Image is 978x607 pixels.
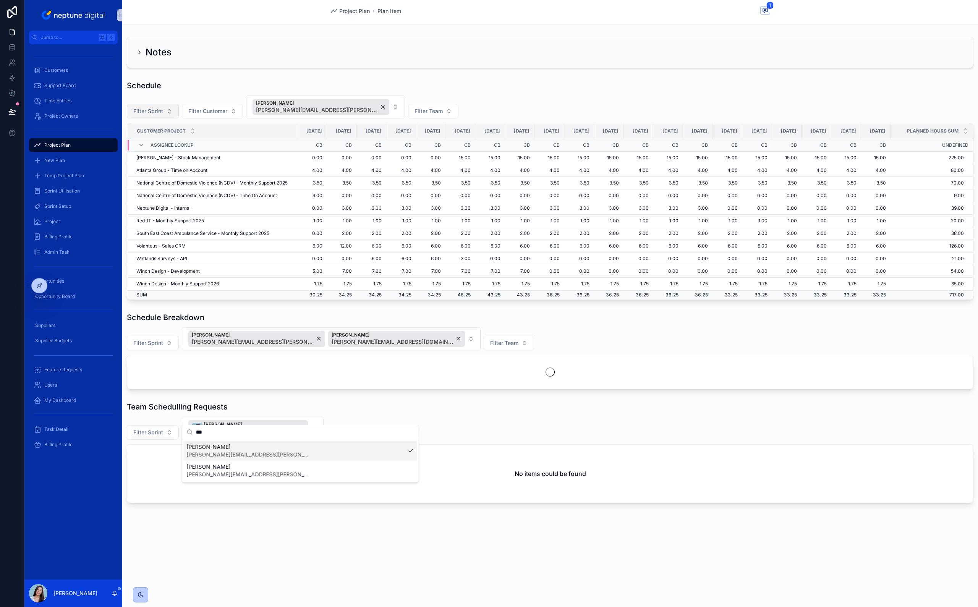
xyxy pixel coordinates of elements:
td: 0.00 [534,189,564,202]
td: 3.50 [653,177,683,189]
span: New Plan [44,157,65,163]
td: 4.00 [683,164,713,177]
td: 0.00 [623,189,653,202]
td: 1.00 [623,215,653,227]
td: 3.00 [386,202,416,215]
td: 3.00 [534,202,564,215]
td: 4.00 [416,164,446,177]
td: 15.00 [505,152,535,164]
td: CB [505,139,535,152]
td: 6.00 [653,240,683,253]
span: [DATE] [811,128,826,134]
span: Billing Profile [44,234,73,240]
button: Jump to...K [29,31,118,44]
span: Jump to... [41,34,96,40]
button: Select Button [127,104,179,118]
a: Billing Profile [29,230,118,244]
button: Unselect 138 [253,99,389,115]
td: 3.50 [445,177,475,189]
td: 2.00 [831,227,861,240]
a: New Plan [29,154,118,167]
span: Opportunities [35,278,64,284]
td: National Centre of Domestic Violence (NCDV) - Monthly Support 2025 [127,177,297,189]
td: 2.00 [386,227,416,240]
td: CB [742,139,772,152]
td: 4.00 [297,164,327,177]
span: [DATE] [781,128,797,134]
a: Admin Task [29,245,118,259]
a: Project Plan [29,138,118,152]
span: My Dashboard [44,397,76,403]
button: Select Button [182,327,481,350]
span: [DATE] [633,128,648,134]
td: [PERSON_NAME] - Stock Management [127,152,297,164]
td: 70.00 [891,177,973,189]
td: 3.00 [564,202,594,215]
td: 2.00 [802,227,831,240]
td: 2.00 [564,227,594,240]
span: 1 [766,2,774,9]
button: Select Button [127,425,179,440]
td: 1.00 [356,215,386,227]
td: 2.00 [356,227,386,240]
td: 4.00 [445,164,475,177]
td: 6.00 [564,240,594,253]
td: 3.50 [386,177,416,189]
td: 3.50 [475,177,505,189]
td: 3.50 [772,177,802,189]
td: 4.00 [742,164,772,177]
td: 4.00 [386,164,416,177]
td: 1.00 [505,215,535,227]
td: 3.50 [712,177,742,189]
td: 1.00 [297,215,327,227]
button: Select Button [182,417,324,440]
span: Opportunity Board [35,293,75,299]
td: 6.00 [297,240,327,253]
td: 1.00 [831,215,861,227]
span: Admin Task [44,249,70,255]
td: 1.00 [445,215,475,227]
td: 6.00 [505,240,535,253]
td: 15.00 [475,152,505,164]
span: Project Owners [44,113,78,119]
td: 2.00 [861,227,891,240]
span: [DATE] [336,128,351,134]
td: 4.00 [831,164,861,177]
a: Project Owners [29,109,118,123]
h2: Notes [146,46,172,58]
a: Plan Item [377,7,401,15]
td: 0.00 [831,202,861,215]
a: Project [29,215,118,228]
div: scrollable content [24,44,122,461]
td: Volanteus - Sales CRM [127,240,297,253]
td: 3.00 [356,202,386,215]
span: Filter Team [415,107,443,115]
td: 0.00 [297,202,327,215]
td: Neptune Digital - Internal [127,202,297,215]
span: [DATE] [544,128,559,134]
span: Filter Sprint [133,429,163,436]
td: South East Coast Ambulance Service - Monthly Support 2025 [127,227,297,240]
button: Unselect 59 [188,420,308,436]
td: 0.00 [505,189,535,202]
td: 6.00 [445,240,475,253]
td: 3.50 [623,177,653,189]
td: 0.00 [802,189,831,202]
td: CB [594,139,624,152]
td: CB [564,139,594,152]
td: Atlanta Group - Time on Account [127,164,297,177]
span: Time Entries [44,98,71,104]
span: [DATE] [484,128,500,134]
td: 2.00 [594,227,624,240]
td: 15.00 [564,152,594,164]
td: 0.00 [445,189,475,202]
td: 3.00 [416,202,446,215]
td: 1.00 [386,215,416,227]
button: 1 [760,6,770,16]
td: 1.00 [653,215,683,227]
td: 1.00 [594,215,624,227]
span: Customer Project [137,128,186,134]
td: 0.00 [386,152,416,164]
td: 15.00 [683,152,713,164]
